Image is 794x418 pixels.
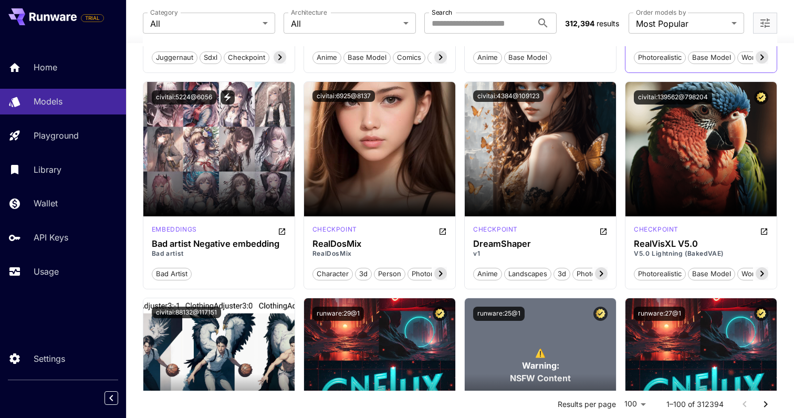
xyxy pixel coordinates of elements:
[634,267,686,280] button: photorealistic
[473,225,518,234] p: checkpoint
[620,396,650,412] div: 100
[34,197,58,210] p: Wallet
[738,269,769,279] span: woman
[312,249,447,258] p: RealDosMix
[355,267,372,280] button: 3d
[473,50,502,64] button: anime
[344,53,390,63] span: base model
[81,12,104,24] span: Add your payment card to enable full platform functionality.
[291,17,399,30] span: All
[558,399,616,410] p: Results per page
[34,231,68,244] p: API Keys
[754,307,768,321] button: Certified Model – Vetted for best performance and includes a commercial license.
[634,249,768,258] p: V5.0 Lightning (BakedVAE)
[224,53,269,63] span: checkpoint
[666,399,724,410] p: 1–100 of 312394
[112,389,126,407] div: Collapse sidebar
[393,53,425,63] span: comics
[636,17,727,30] span: Most Popular
[152,249,286,258] p: Bad artist
[504,267,551,280] button: landscapes
[573,269,624,279] span: photorealistic
[473,307,525,321] button: runware:25@1
[34,163,61,176] p: Library
[152,90,216,104] button: civitai:5224@6056
[737,267,770,280] button: woman
[505,53,551,63] span: base model
[312,225,357,234] p: checkpoint
[565,19,594,28] span: 312,394
[343,50,391,64] button: base model
[278,225,286,237] button: Open in CivitAI
[593,307,608,321] button: Certified Model – Vetted for best performance and includes a commercial license.
[313,269,352,279] span: character
[312,239,447,249] h3: RealDosMix
[473,249,608,258] p: v1
[505,269,551,279] span: landscapes
[312,307,364,321] button: runware:29@1
[291,8,327,17] label: Architecture
[312,90,375,102] button: civitai:6925@8137
[374,269,405,279] span: person
[432,8,452,17] label: Search
[636,8,686,17] label: Order models by
[356,269,371,279] span: 3d
[34,95,62,108] p: Models
[152,50,197,64] button: juggernaut
[634,239,768,249] h3: RealVisXL V5.0
[572,267,624,280] button: photorealistic
[152,307,221,318] button: civitai:88132@117151
[427,50,444,64] button: 2d
[759,17,771,30] button: Open more filters
[474,53,502,63] span: anime
[634,269,685,279] span: photorealistic
[634,225,678,234] p: checkpoint
[34,129,79,142] p: Playground
[553,267,570,280] button: 3d
[473,225,518,237] div: SD 1.5
[433,307,447,321] button: Certified Model – Vetted for best performance and includes a commercial license.
[474,269,502,279] span: anime
[152,225,197,234] p: embeddings
[224,50,269,64] button: checkpoint
[105,391,118,405] button: Collapse sidebar
[504,50,551,64] button: base model
[755,394,776,415] button: Go to next page
[200,53,221,63] span: sdxl
[313,53,341,63] span: anime
[522,359,559,372] span: Warning:
[34,61,57,74] p: Home
[152,267,192,280] button: bad artist
[312,50,341,64] button: anime
[634,307,685,321] button: runware:27@1
[535,347,546,359] span: ⚠️
[428,53,444,63] span: 2d
[688,50,735,64] button: base model
[510,372,571,384] span: NSFW Content
[754,90,768,104] button: Certified Model – Vetted for best performance and includes a commercial license.
[81,14,103,22] span: TRIAL
[393,50,425,64] button: comics
[221,90,235,104] button: View trigger words
[688,267,735,280] button: base model
[688,53,735,63] span: base model
[408,267,459,280] button: photorealistic
[150,17,258,30] span: All
[688,269,735,279] span: base model
[152,225,197,237] div: SD 1.5
[554,269,570,279] span: 3d
[312,267,353,280] button: character
[760,225,768,237] button: Open in CivitAI
[152,239,286,249] h3: Bad artist Negative embedding
[312,225,357,237] div: SD 1.5
[152,53,197,63] span: juggernaut
[597,19,619,28] span: results
[34,352,65,365] p: Settings
[374,267,405,280] button: person
[473,239,608,249] h3: DreamShaper
[738,53,769,63] span: woman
